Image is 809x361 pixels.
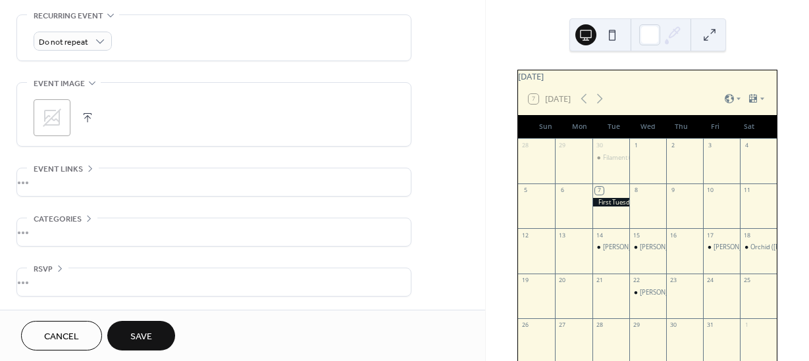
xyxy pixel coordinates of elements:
div: 26 [521,322,529,329]
div: 7 [595,187,603,195]
span: Recurring event [34,9,103,23]
div: Filament ([GEOGRAPHIC_DATA]) [603,153,694,162]
span: Save [130,330,152,344]
div: Lisa Cameron (TX) [629,288,666,297]
div: 30 [669,322,677,329]
div: 21 [595,276,603,284]
div: Sun [529,115,563,139]
div: [DATE] [518,70,777,83]
div: Sat [732,115,766,139]
div: 29 [632,322,640,329]
div: ••• [17,268,411,296]
div: ••• [17,168,411,196]
div: Filament (NYC) [592,153,629,162]
div: 18 [743,231,751,239]
div: 29 [558,142,566,150]
div: 27 [558,322,566,329]
div: Wed [631,115,665,139]
div: 20 [558,276,566,284]
div: 28 [595,322,603,329]
div: ; [34,99,70,136]
div: [PERSON_NAME] ([GEOGRAPHIC_DATA]) [640,243,755,251]
div: 19 [521,276,529,284]
span: RSVP [34,262,53,276]
div: Fri [698,115,733,139]
div: [PERSON_NAME] + Space Quaker [603,243,696,251]
div: 9 [669,187,677,195]
div: 5 [521,187,529,195]
div: 24 [706,276,714,284]
div: 2 [669,142,677,150]
div: kirin mcelwain (Brooklyn) [629,243,666,251]
span: Event image [34,77,85,91]
span: Do not repeat [39,35,88,50]
div: 23 [669,276,677,284]
div: Starling, Milkweed/Smithereens, Janet Xmas [703,243,740,251]
div: 16 [669,231,677,239]
div: 22 [632,276,640,284]
div: 12 [521,231,529,239]
div: 14 [595,231,603,239]
button: Save [107,321,175,350]
div: 6 [558,187,566,195]
div: 1 [743,322,751,329]
div: 25 [743,276,751,284]
div: 28 [521,142,529,150]
div: 17 [706,231,714,239]
span: Event links [34,162,83,176]
span: Categories [34,212,82,226]
div: 13 [558,231,566,239]
div: 10 [706,187,714,195]
div: Tue [596,115,631,139]
div: Mon [563,115,597,139]
div: Nat Lefkoff + Space Quaker [592,243,629,251]
div: Orchid (Vinny Golia, Dan Clucas, Kevin Cheli and Seth Andrew Davis) [740,243,777,251]
div: 1 [632,142,640,150]
div: ••• [17,218,411,246]
div: First Tuesdays [592,198,629,206]
button: Cancel [21,321,102,350]
div: 11 [743,187,751,195]
div: 30 [595,142,603,150]
div: 31 [706,322,714,329]
div: 4 [743,142,751,150]
div: 3 [706,142,714,150]
div: 8 [632,187,640,195]
span: Cancel [44,330,79,344]
div: 15 [632,231,640,239]
div: Thu [664,115,698,139]
div: [PERSON_NAME] ([GEOGRAPHIC_DATA]) [640,288,755,297]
